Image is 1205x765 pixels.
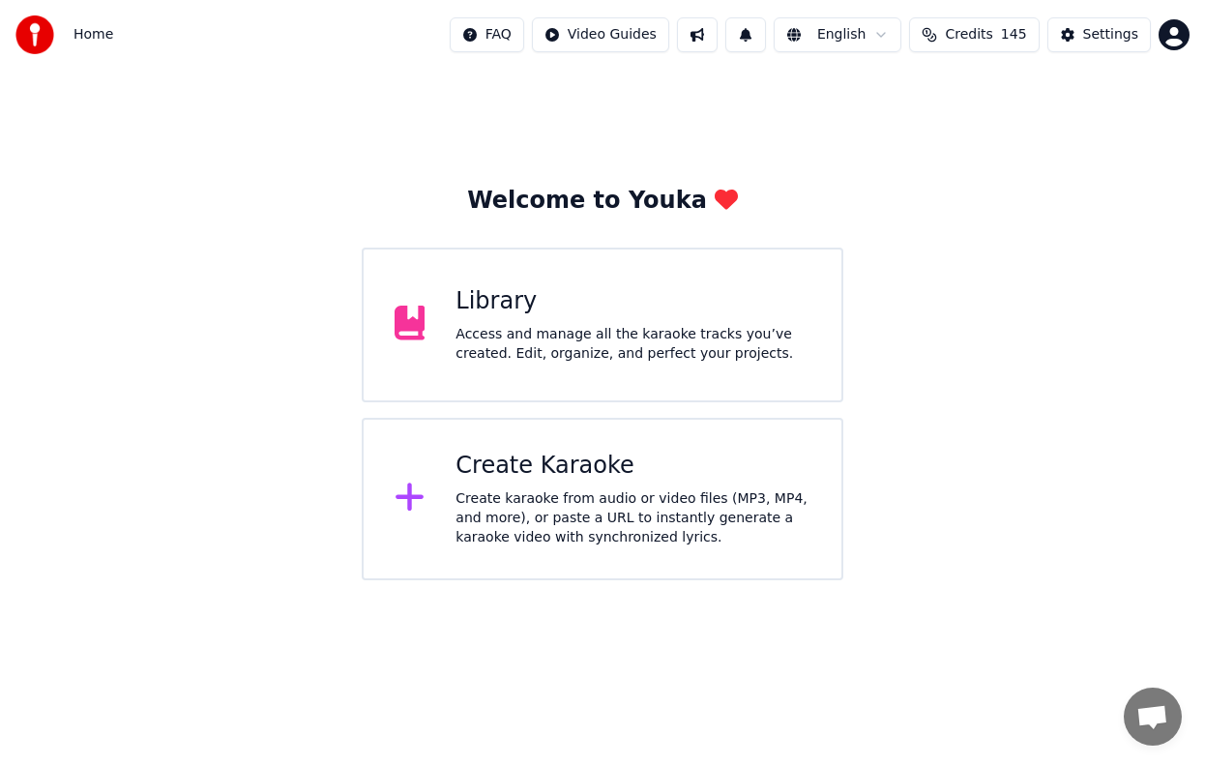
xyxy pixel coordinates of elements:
[532,17,669,52] button: Video Guides
[456,325,810,364] div: Access and manage all the karaoke tracks you’ve created. Edit, organize, and perfect your projects.
[1124,688,1182,746] div: Öppna chatt
[1083,25,1138,44] div: Settings
[15,15,54,54] img: youka
[456,286,810,317] div: Library
[73,25,113,44] nav: breadcrumb
[909,17,1039,52] button: Credits145
[456,489,810,547] div: Create karaoke from audio or video files (MP3, MP4, and more), or paste a URL to instantly genera...
[945,25,992,44] span: Credits
[1047,17,1151,52] button: Settings
[450,17,524,52] button: FAQ
[456,451,810,482] div: Create Karaoke
[467,186,738,217] div: Welcome to Youka
[1001,25,1027,44] span: 145
[73,25,113,44] span: Home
